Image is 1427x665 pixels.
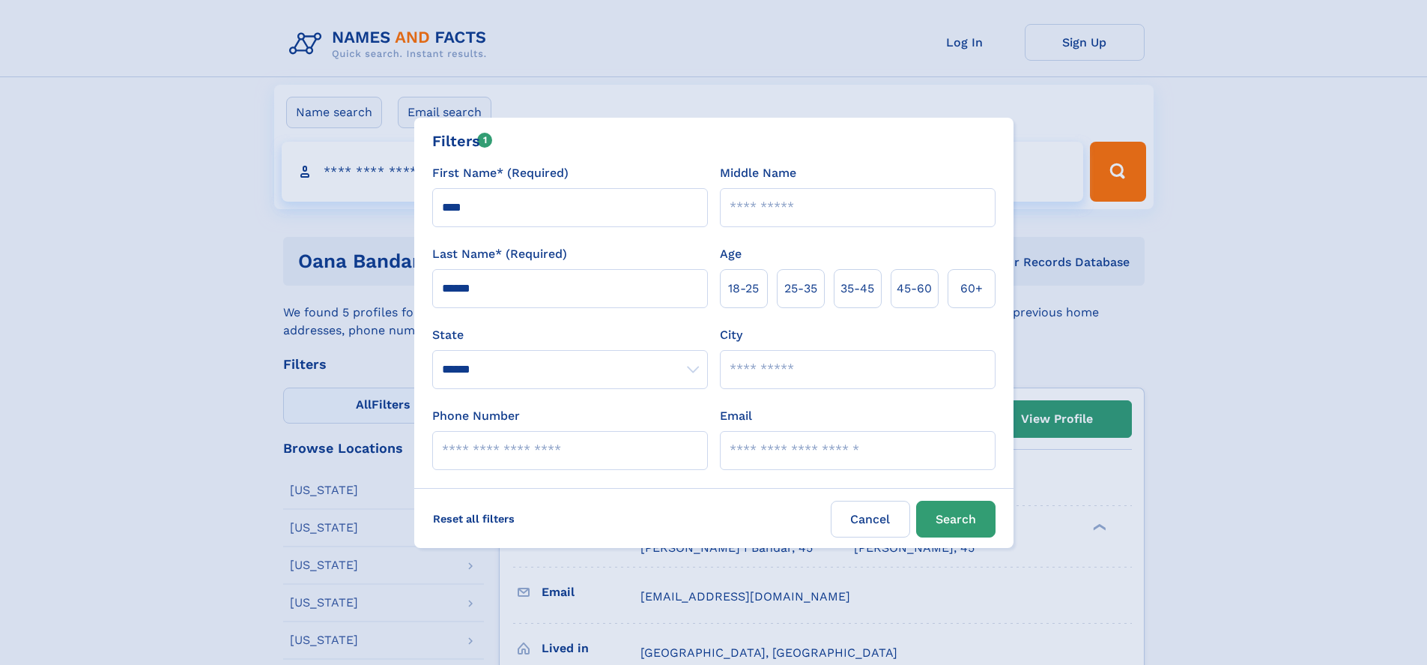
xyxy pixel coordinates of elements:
div: Filters [432,130,493,152]
label: Phone Number [432,407,520,425]
label: City [720,326,742,344]
span: 25‑35 [784,280,817,298]
label: Age [720,245,742,263]
label: First Name* (Required) [432,164,569,182]
span: 35‑45 [840,280,874,298]
label: State [432,326,708,344]
label: Email [720,407,752,425]
span: 45‑60 [897,280,932,298]
label: Cancel [831,501,910,538]
label: Middle Name [720,164,796,182]
button: Search [916,501,996,538]
span: 60+ [960,280,983,298]
label: Reset all filters [423,501,524,537]
span: 18‑25 [728,280,759,298]
label: Last Name* (Required) [432,245,567,263]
